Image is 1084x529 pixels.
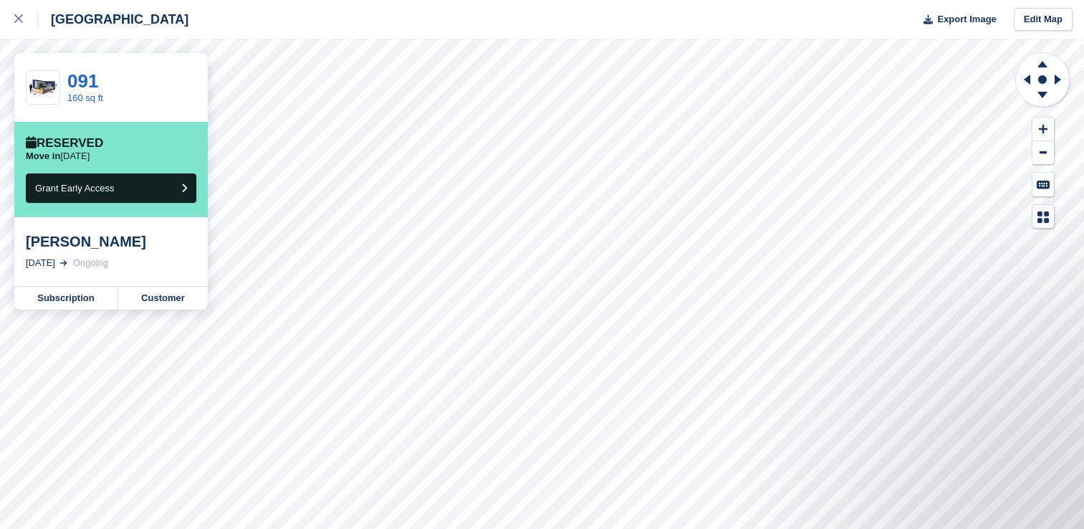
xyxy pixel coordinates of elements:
[915,8,997,32] button: Export Image
[26,136,103,151] div: Reserved
[1032,205,1054,229] button: Map Legend
[35,183,115,194] span: Grant Early Access
[73,256,108,270] div: Ongoing
[937,12,996,27] span: Export Image
[27,75,59,100] img: 20-ft-container.jpg
[14,287,118,310] a: Subscription
[38,11,188,28] div: [GEOGRAPHIC_DATA]
[26,151,60,161] span: Move in
[1014,8,1073,32] a: Edit Map
[67,70,98,92] a: 091
[1032,141,1054,165] button: Zoom Out
[26,173,196,203] button: Grant Early Access
[26,256,55,270] div: [DATE]
[118,287,208,310] a: Customer
[1032,118,1054,141] button: Zoom In
[26,233,196,250] div: [PERSON_NAME]
[60,260,67,266] img: arrow-right-light-icn-cde0832a797a2874e46488d9cf13f60e5c3a73dbe684e267c42b8395dfbc2abf.svg
[26,151,90,162] p: [DATE]
[67,92,103,103] a: 160 sq ft
[1032,173,1054,196] button: Keyboard Shortcuts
